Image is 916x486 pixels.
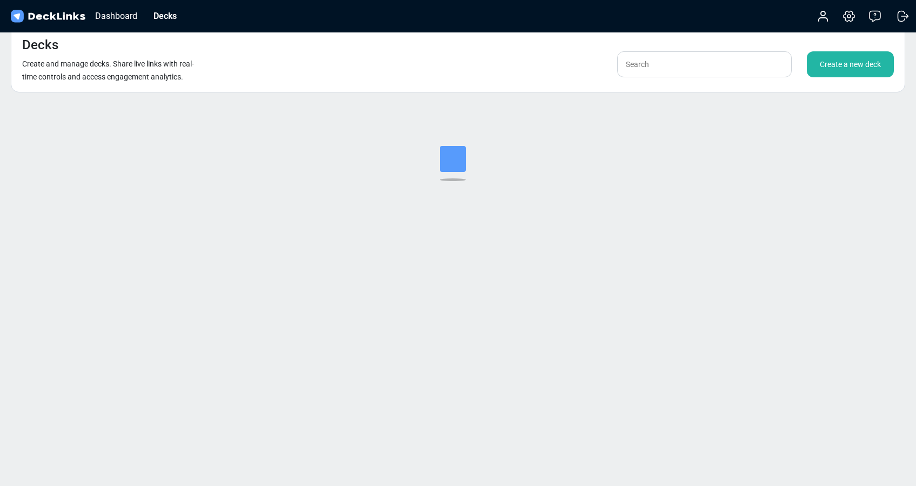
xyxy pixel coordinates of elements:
[9,9,87,24] img: DeckLinks
[90,9,143,23] div: Dashboard
[22,37,58,53] h4: Decks
[807,51,894,77] div: Create a new deck
[22,59,194,81] small: Create and manage decks. Share live links with real-time controls and access engagement analytics.
[148,9,182,23] div: Decks
[617,51,792,77] input: Search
